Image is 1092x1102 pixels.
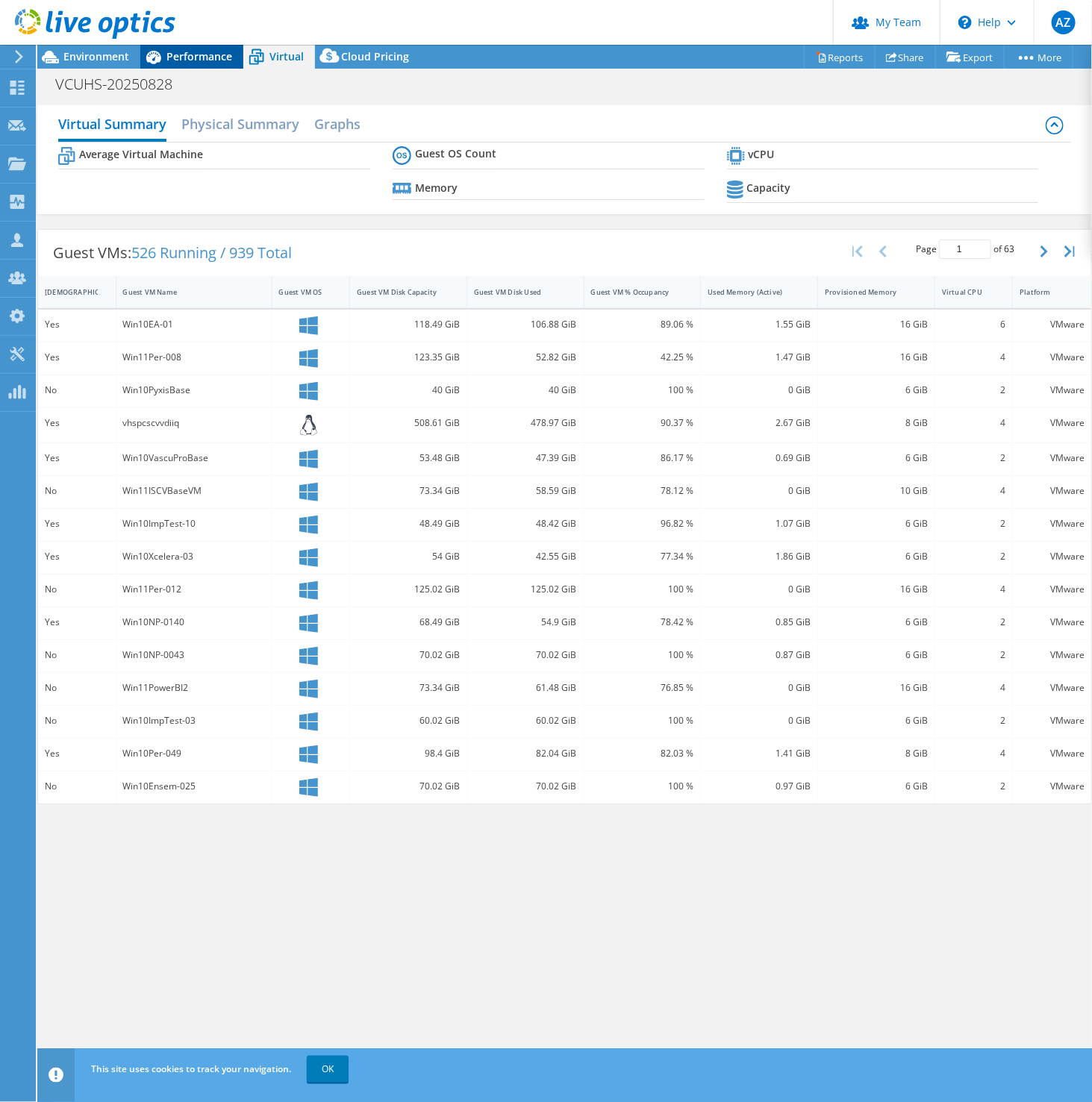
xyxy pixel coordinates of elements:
[474,680,577,696] div: 61.48 GiB
[1020,647,1085,663] div: VMware
[45,647,109,663] div: No
[825,778,928,795] div: 6 GiB
[825,483,928,499] div: 10 GiB
[45,382,109,398] div: No
[1020,713,1085,729] div: VMware
[38,230,307,276] div: Guest VMs:
[708,745,811,762] div: 1.41 GiB
[747,181,791,195] b: Capacity
[123,415,265,431] div: vhspcscvvdiiq
[825,713,928,729] div: 6 GiB
[123,713,265,729] div: Win10ImpTest-03
[591,581,694,598] div: 100 %
[123,581,265,598] div: Win11Per-012
[825,548,928,565] div: 6 GiB
[357,349,460,366] div: 123.35 GiB
[591,349,694,366] div: 42.25 %
[357,415,460,431] div: 508.61 GiB
[474,548,577,565] div: 42.55 GiB
[1020,483,1085,499] div: VMware
[357,680,460,696] div: 73.34 GiB
[123,680,265,696] div: Win11PowerBI2
[1004,46,1073,69] a: More
[58,109,166,142] h2: Virtual Summary
[357,581,460,598] div: 125.02 GiB
[591,647,694,663] div: 100 %
[591,614,694,630] div: 78.42 %
[708,483,811,499] div: 0 GiB
[1052,10,1076,34] span: AZ
[591,778,694,795] div: 100 %
[474,745,577,762] div: 82.04 GiB
[708,614,811,630] div: 0.85 GiB
[942,548,1006,565] div: 2
[591,548,694,565] div: 77.34 %
[942,316,1006,333] div: 6
[1020,349,1085,366] div: VMware
[474,516,577,532] div: 48.42 GiB
[825,382,928,398] div: 6 GiB
[958,16,972,29] svg: \n
[474,382,577,398] div: 40 GiB
[123,778,265,795] div: Win10Ensem-025
[708,316,811,333] div: 1.55 GiB
[45,415,109,431] div: Yes
[942,680,1006,696] div: 4
[357,647,460,663] div: 70.02 GiB
[357,778,460,795] div: 70.02 GiB
[45,450,109,466] div: Yes
[875,46,936,69] a: Share
[942,415,1006,431] div: 4
[45,287,91,297] div: [DEMOGRAPHIC_DATA]
[708,680,811,696] div: 0 GiB
[1020,415,1085,431] div: VMware
[825,316,928,333] div: 16 GiB
[935,46,1005,69] a: Export
[131,242,292,263] span: 526 Running / 939 Total
[474,713,577,729] div: 60.02 GiB
[1020,287,1067,297] div: Platform
[1004,242,1014,255] span: 63
[804,46,876,69] a: Reports
[181,109,299,139] h2: Physical Summary
[1020,548,1085,565] div: VMware
[708,450,811,466] div: 0.69 GiB
[1020,382,1085,398] div: VMware
[942,581,1006,598] div: 4
[357,548,460,565] div: 54 GiB
[123,647,265,663] div: Win10NP-0043
[1020,516,1085,532] div: VMware
[357,287,442,297] div: Guest VM Disk Capacity
[91,1062,291,1075] span: This site uses cookies to track your navigation.
[825,287,910,297] div: Provisioned Memory
[825,745,928,762] div: 8 GiB
[357,713,460,729] div: 60.02 GiB
[591,483,694,499] div: 78.12 %
[357,516,460,532] div: 48.49 GiB
[591,415,694,431] div: 90.37 %
[749,147,775,162] b: vCPU
[474,316,577,333] div: 106.88 GiB
[825,450,928,466] div: 6 GiB
[357,745,460,762] div: 98.4 GiB
[474,614,577,630] div: 54.9 GiB
[474,450,577,466] div: 47.39 GiB
[1020,778,1085,795] div: VMware
[708,382,811,398] div: 0 GiB
[591,680,694,696] div: 76.85 %
[45,548,109,565] div: Yes
[357,483,460,499] div: 73.34 GiB
[279,287,325,297] div: Guest VM OS
[341,49,409,63] span: Cloud Pricing
[825,647,928,663] div: 6 GiB
[916,240,1014,259] span: Page of
[123,349,265,366] div: Win11Per-008
[474,483,577,499] div: 58.59 GiB
[357,450,460,466] div: 53.48 GiB
[357,382,460,398] div: 40 GiB
[45,680,109,696] div: No
[474,415,577,431] div: 478.97 GiB
[1020,745,1085,762] div: VMware
[942,483,1006,499] div: 4
[474,778,577,795] div: 70.02 GiB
